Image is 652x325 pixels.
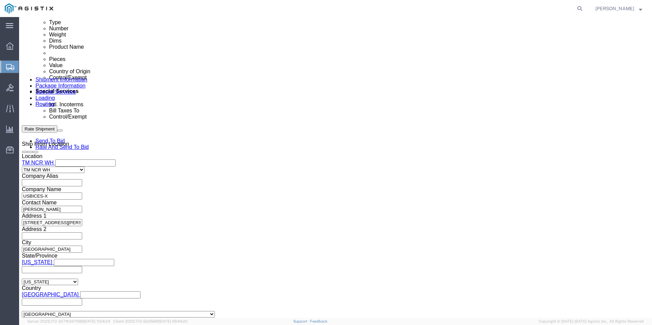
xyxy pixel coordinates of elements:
[159,319,188,323] span: [DATE] 08:44:20
[113,319,188,323] span: Client: 2025.17.0-5dd568f
[5,3,53,14] img: logo
[27,319,110,323] span: Server: 2025.17.0-327f6347098
[310,319,327,323] a: Feedback
[595,4,642,13] button: [PERSON_NAME]
[539,319,644,324] span: Copyright © [DATE]-[DATE] Agistix Inc., All Rights Reserved
[595,5,634,12] span: Mitchell Mattocks
[84,319,110,323] span: [DATE] 11:04:24
[293,319,310,323] a: Support
[19,17,652,318] iframe: FS Legacy Container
